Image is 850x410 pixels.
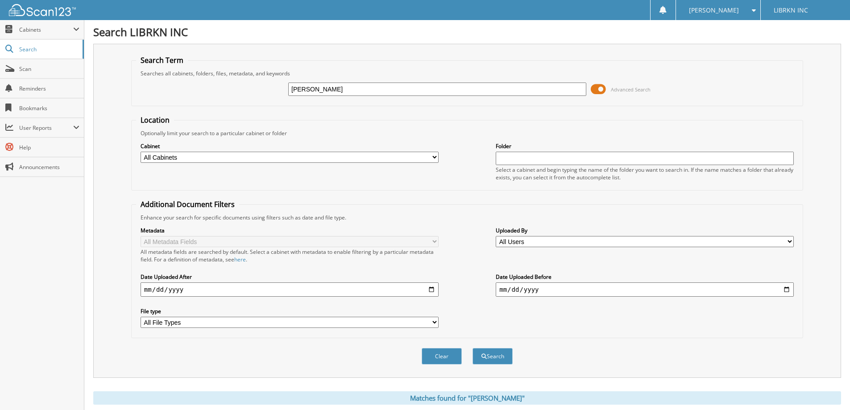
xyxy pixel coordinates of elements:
[611,86,651,93] span: Advanced Search
[496,166,794,181] div: Select a cabinet and begin typing the name of the folder you want to search in. If the name match...
[19,85,79,92] span: Reminders
[19,65,79,73] span: Scan
[19,46,78,53] span: Search
[496,142,794,150] label: Folder
[19,124,73,132] span: User Reports
[136,199,239,209] legend: Additional Document Filters
[141,248,439,263] div: All metadata fields are searched by default. Select a cabinet with metadata to enable filtering b...
[136,214,798,221] div: Enhance your search for specific documents using filters such as date and file type.
[141,282,439,297] input: start
[496,282,794,297] input: end
[93,391,841,405] div: Matches found for "[PERSON_NAME]"
[136,70,798,77] div: Searches all cabinets, folders, files, metadata, and keywords
[141,307,439,315] label: File type
[136,129,798,137] div: Optionally limit your search to a particular cabinet or folder
[141,227,439,234] label: Metadata
[496,273,794,281] label: Date Uploaded Before
[19,163,79,171] span: Announcements
[473,348,513,364] button: Search
[141,273,439,281] label: Date Uploaded After
[141,142,439,150] label: Cabinet
[234,256,246,263] a: here
[93,25,841,39] h1: Search LIBRKN INC
[689,8,739,13] span: [PERSON_NAME]
[9,4,76,16] img: scan123-logo-white.svg
[774,8,808,13] span: LIBRKN INC
[136,55,188,65] legend: Search Term
[496,227,794,234] label: Uploaded By
[19,26,73,33] span: Cabinets
[19,144,79,151] span: Help
[19,104,79,112] span: Bookmarks
[136,115,174,125] legend: Location
[422,348,462,364] button: Clear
